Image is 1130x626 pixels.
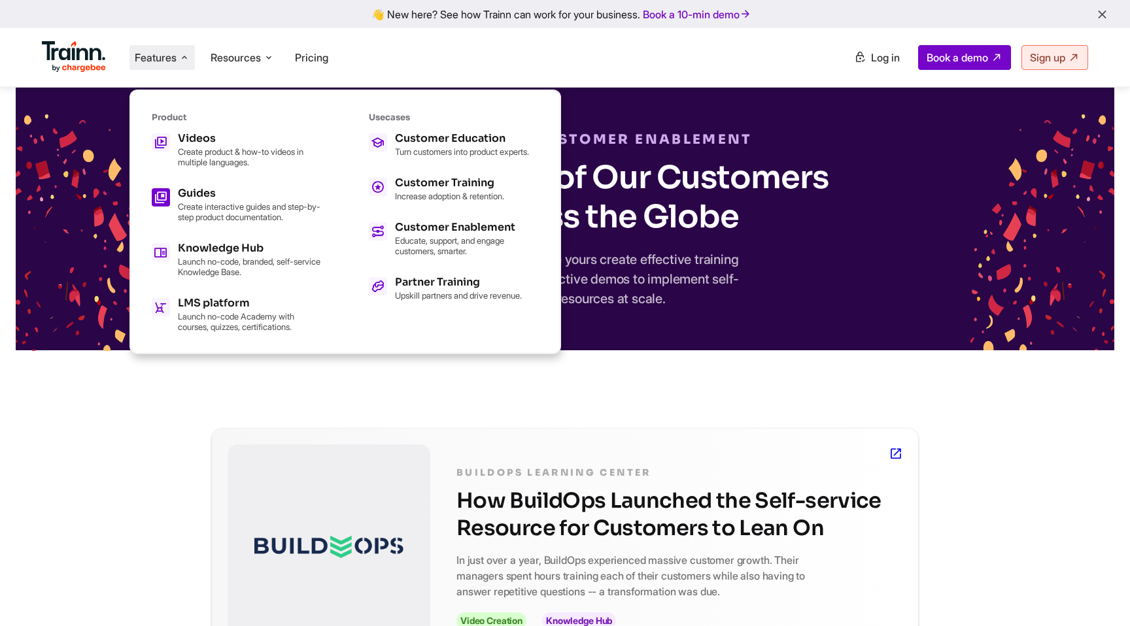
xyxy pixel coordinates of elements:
[8,8,1122,20] div: 👋 New here? See how Trainn can work for your business.
[211,50,261,65] span: Resources
[1021,45,1088,70] a: Sign up
[178,133,322,144] div: Videos
[395,191,504,201] p: Increase adoption & retention.
[152,243,322,277] a: Knowledge Hub Launch no-code, branded, self-service Knowledge Base.
[918,45,1011,70] a: Book a demo
[178,256,322,277] p: Launch no-code, branded, self-service Knowledge Base.
[970,114,1114,351] img: customers-hero.1936c0b.webp
[135,50,177,65] span: Features
[369,222,539,256] a: Customer Enablement Educate, support, and engage customers, smarter.
[456,487,902,542] h2: How BuildOps Launched the Self-service Resource for Customers to Lean On
[297,158,833,237] h1: Success Stories of Our Customers from Across the Globe
[395,222,539,233] div: Customer Enablement
[369,277,539,301] a: Partner Training Upskill partners and drive revenue.
[871,51,900,64] span: Log in
[178,201,322,222] p: Create interactive guides and step-by-step product documentation.
[152,298,322,332] a: LMS platform Launch no-code Academy with courses, quizzes, certifications.
[16,114,160,351] img: customers-hero.1936c0b.webp
[295,51,328,64] a: Pricing
[178,298,322,308] div: LMS platform
[369,133,539,157] a: Customer Education Turn customers into product experts.
[152,133,322,167] a: Videos Create product & how-to videos in multiple languages.
[456,552,836,599] p: In just over a year, BuildOps experienced massive customer growth. Their managers spent hours tra...
[395,235,539,256] p: Educate, support, and engage customers, smarter.
[178,311,322,332] p: Launch no-code Academy with courses, quizzes, certifications.
[42,41,106,73] img: Trainn Logo
[152,112,322,123] div: Product
[369,178,539,201] a: Customer Training Increase adoption & retention.
[395,146,529,157] p: Turn customers into product experts.
[395,290,522,301] p: Upskill partners and drive revenue.
[152,188,322,222] a: Guides Create interactive guides and step-by-step product documentation.
[178,188,322,199] div: Guides
[846,46,908,69] a: Log in
[375,250,755,308] p: Discover how businesses like yours create effective training assets like videos, and interactive ...
[640,5,754,24] a: Book a 10-min demo
[16,129,1114,150] h4: TRUE STORIES OF CUSTOMER ENABLEMENT
[1065,563,1130,626] iframe: Chat Widget
[254,535,403,558] img: build_ops-color-logo.7d15de9.svg
[178,243,322,254] div: Knowledge Hub
[369,112,539,123] div: Usecases
[395,178,504,188] div: Customer Training
[1030,51,1065,64] span: Sign up
[395,277,522,288] div: Partner Training
[178,146,322,167] p: Create product & how-to videos in multiple languages.
[927,51,988,64] span: Book a demo
[395,133,529,144] div: Customer Education
[456,464,902,482] h6: buildops learning center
